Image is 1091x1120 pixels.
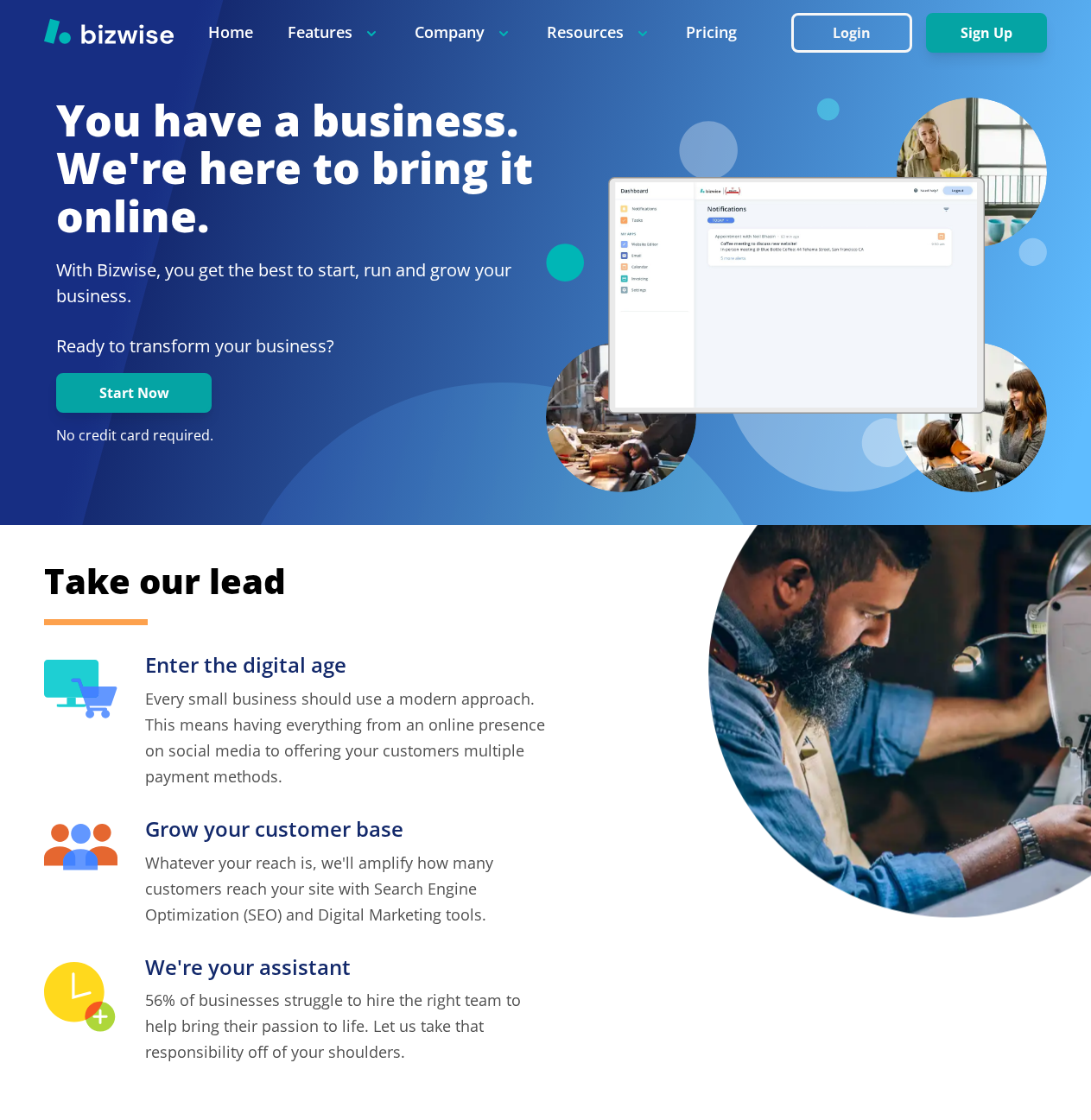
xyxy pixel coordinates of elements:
[686,22,737,43] a: Pricing
[145,686,546,789] p: Every small business should use a modern approach. This means having everything from an online pr...
[44,18,174,44] img: Bizwise Logo
[547,22,651,43] p: Resources
[56,257,533,309] h2: With Bizwise, you get the best to start, run and grow your business.
[208,22,253,43] a: Home
[791,25,926,41] a: Login
[56,373,212,413] button: Start Now
[791,13,912,53] button: Login
[288,22,380,43] p: Features
[44,824,117,870] img: Grow your customer base Icon
[44,558,1048,604] h2: Take our lead
[145,815,546,844] h3: Grow your customer base
[415,22,512,43] p: Company
[56,97,533,241] h1: You have a business. We're here to bring it online.
[926,13,1047,53] button: Sign Up
[145,953,546,982] h3: We're your assistant
[44,660,117,718] img: Enter the digital age Icon
[926,25,1047,41] a: Sign Up
[56,385,212,402] a: Start Now
[145,850,546,927] p: Whatever your reach is, we'll amplify how many customers reach your site with Search Engine Optim...
[56,427,533,446] p: No credit card required.
[56,333,533,359] p: Ready to transform your business?
[44,962,117,1034] img: We're your assistant Icon
[145,987,546,1065] p: 56% of businesses struggle to hire the right team to help bring their passion to life. Let us tak...
[145,651,546,680] h3: Enter the digital age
